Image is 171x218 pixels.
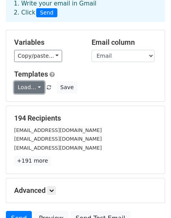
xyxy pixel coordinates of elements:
[14,156,51,166] a: +191 more
[57,81,77,93] button: Save
[14,127,102,133] small: [EMAIL_ADDRESS][DOMAIN_NAME]
[14,145,102,151] small: [EMAIL_ADDRESS][DOMAIN_NAME]
[14,114,157,123] h5: 194 Recipients
[14,50,62,62] a: Copy/paste...
[14,81,44,93] a: Load...
[14,38,80,47] h5: Variables
[132,180,171,218] div: Chat-Widget
[132,180,171,218] iframe: Chat Widget
[14,70,48,78] a: Templates
[92,38,157,47] h5: Email column
[14,186,157,195] h5: Advanced
[36,8,57,18] span: Send
[14,136,102,142] small: [EMAIL_ADDRESS][DOMAIN_NAME]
